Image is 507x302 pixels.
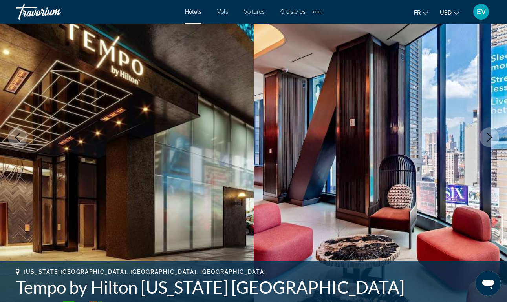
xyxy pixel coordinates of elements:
span: USD [440,9,452,16]
a: Vols [217,9,228,15]
button: User Menu [471,4,491,20]
button: Next image [480,127,499,147]
span: [US_STATE][GEOGRAPHIC_DATA], [GEOGRAPHIC_DATA], [GEOGRAPHIC_DATA] [24,269,266,275]
a: Hôtels [185,9,201,15]
h1: Tempo by Hilton [US_STATE] [GEOGRAPHIC_DATA] [16,277,491,297]
a: Croisières [280,9,306,15]
button: Change currency [440,7,459,18]
a: Voitures [244,9,265,15]
span: EV [477,8,486,16]
iframe: Bouton de lancement de la fenêtre de messagerie [476,271,501,296]
button: Previous image [8,127,27,147]
span: fr [414,9,421,16]
button: Change language [414,7,428,18]
button: Extra navigation items [313,5,322,18]
a: Travorium [16,2,94,22]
